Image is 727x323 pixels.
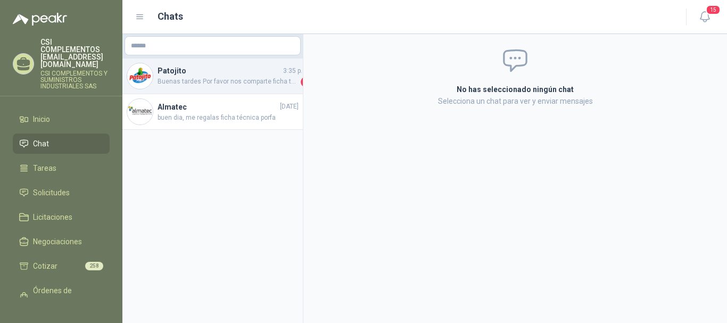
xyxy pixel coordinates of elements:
span: Cotizar [33,260,57,272]
span: Chat [33,138,49,150]
p: Selecciona un chat para ver y enviar mensajes [329,95,701,107]
span: Inicio [33,113,50,125]
h2: No has seleccionado ningún chat [329,84,701,95]
span: Negociaciones [33,236,82,247]
h4: Patojito [158,65,281,77]
span: 3:35 p. m. [283,66,311,76]
span: buen dia, me regalas ficha técnica porfa [158,113,299,123]
a: Solicitudes [13,183,110,203]
p: CSI COMPLEMENTOS Y SUMINISTROS INDUSTRIALES SAS [40,70,110,89]
a: Inicio [13,109,110,129]
span: Buenas tardes Por favor nos comparte ficha técnica [158,77,299,87]
a: Tareas [13,158,110,178]
h1: Chats [158,9,183,24]
img: Company Logo [127,99,153,125]
a: Cotizar258 [13,256,110,276]
button: 15 [695,7,714,27]
span: 258 [85,262,103,270]
img: Logo peakr [13,13,67,26]
a: Company LogoPatojito3:35 p. m.Buenas tardes Por favor nos comparte ficha técnica3 [122,59,303,94]
span: Solicitudes [33,187,70,198]
a: Company LogoAlmatec[DATE]buen dia, me regalas ficha técnica porfa [122,94,303,130]
span: 15 [706,5,721,15]
p: CSI COMPLEMENTOS [EMAIL_ADDRESS][DOMAIN_NAME] [40,38,110,68]
a: Órdenes de Compra [13,280,110,312]
h4: Almatec [158,101,278,113]
span: Tareas [33,162,56,174]
a: Negociaciones [13,231,110,252]
span: Licitaciones [33,211,72,223]
span: 3 [301,77,311,87]
a: Licitaciones [13,207,110,227]
img: Company Logo [127,63,153,89]
a: Chat [13,134,110,154]
span: Órdenes de Compra [33,285,100,308]
span: [DATE] [280,102,299,112]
